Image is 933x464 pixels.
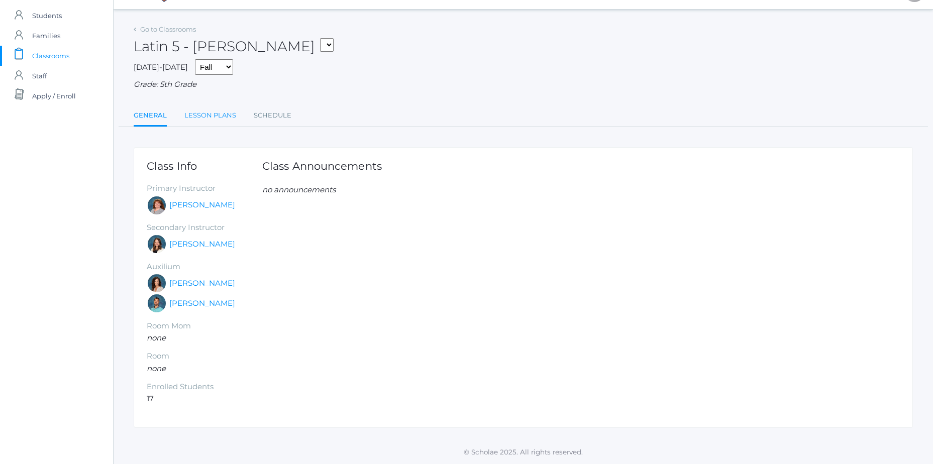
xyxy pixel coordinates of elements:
div: Grade: 5th Grade [134,79,913,90]
span: Students [32,6,62,26]
em: none [147,364,166,373]
a: Go to Classrooms [140,25,196,33]
div: Westen Taylor [147,293,167,313]
div: Cari Burke [147,273,167,293]
h5: Room [147,352,262,361]
a: Schedule [254,105,291,126]
li: 17 [147,393,262,405]
h5: Room Mom [147,322,262,330]
em: none [147,333,166,342]
a: [PERSON_NAME] [169,278,235,289]
div: Sarah Bence [147,195,167,215]
span: Families [32,26,60,46]
h5: Auxilium [147,263,262,271]
h1: Class Announcements [262,160,382,172]
span: Classrooms [32,46,69,66]
a: [PERSON_NAME] [169,298,235,309]
em: no announcements [262,185,336,194]
h2: Latin 5 - [PERSON_NAME] [134,39,334,54]
p: © Scholae 2025. All rights reserved. [114,447,933,457]
h1: Class Info [147,160,262,172]
span: Staff [32,66,47,86]
h5: Primary Instructor [147,184,262,193]
h5: Enrolled Students [147,383,262,391]
span: [DATE]-[DATE] [134,62,188,72]
h5: Secondary Instructor [147,223,262,232]
span: Apply / Enroll [32,86,76,106]
a: General [134,105,167,127]
a: [PERSON_NAME] [169,239,235,250]
a: [PERSON_NAME] [169,199,235,211]
div: Teresa Deutsch [147,234,167,254]
a: Lesson Plans [184,105,236,126]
